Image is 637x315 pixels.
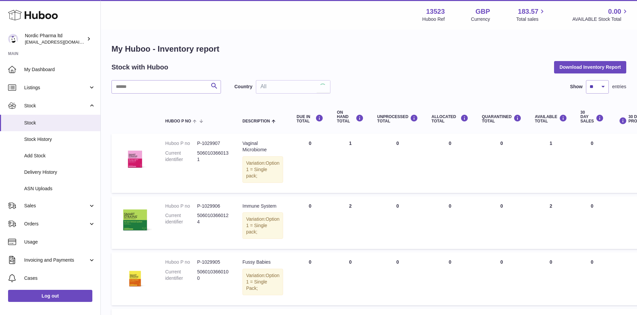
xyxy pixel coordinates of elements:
[246,216,279,234] span: Option 1 = Single pack;
[535,114,567,123] div: AVAILABLE Total
[554,61,626,73] button: Download Inventory Report
[165,259,197,265] dt: Huboo P no
[165,212,197,225] dt: Current identifier
[197,140,229,147] dd: P-1029907
[118,259,152,293] img: product image
[165,269,197,281] dt: Current identifier
[24,257,88,263] span: Invoicing and Payments
[24,275,95,281] span: Cases
[516,16,546,22] span: Total sales
[24,66,95,73] span: My Dashboard
[471,16,490,22] div: Currency
[574,134,610,193] td: 0
[574,252,610,305] td: 0
[118,140,152,174] img: product image
[24,186,95,192] span: ASN Uploads
[25,33,85,45] div: Nordic Pharma ltd
[370,134,425,193] td: 0
[8,290,92,302] a: Log out
[165,203,197,209] dt: Huboo P no
[197,212,229,225] dd: 5060103660124
[246,160,279,178] span: Option 1 = Single pack;
[370,196,425,249] td: 0
[570,84,583,90] label: Show
[516,7,546,22] a: 183.57 Total sales
[572,16,629,22] span: AVAILABLE Stock Total
[425,252,475,305] td: 0
[377,114,418,123] div: UNPROCESSED Total
[234,84,253,90] label: Country
[500,259,503,265] span: 0
[197,203,229,209] dd: P-1029906
[528,196,574,249] td: 2
[330,134,370,193] td: 1
[24,103,88,109] span: Stock
[426,7,445,16] strong: 13523
[574,196,610,249] td: 0
[24,120,95,126] span: Stock
[581,110,604,124] div: 30 DAY SALES
[422,16,445,22] div: Huboo Ref
[297,114,323,123] div: DUE IN TOTAL
[612,84,626,90] span: entries
[24,169,95,175] span: Delivery History
[24,239,95,245] span: Usage
[475,7,490,16] strong: GBP
[25,39,99,45] span: [EMAIL_ADDRESS][DOMAIN_NAME]
[197,150,229,163] dd: 5060103660131
[242,156,283,183] div: Variation:
[608,7,621,16] span: 0.00
[111,44,626,54] h1: My Huboo - Inventory report
[482,114,521,123] div: QUARANTINED Total
[518,7,538,16] span: 183.57
[290,134,330,193] td: 0
[290,252,330,305] td: 0
[500,141,503,146] span: 0
[242,212,283,239] div: Variation:
[330,252,370,305] td: 0
[111,63,168,72] h2: Stock with Huboo
[197,269,229,281] dd: 5060103660100
[24,221,88,227] span: Orders
[165,140,197,147] dt: Huboo P no
[528,134,574,193] td: 1
[337,110,364,124] div: ON HAND Total
[165,119,191,123] span: Huboo P no
[8,34,18,44] img: chika.alabi@nordicpharma.com
[197,259,229,265] dd: P-1029905
[242,259,283,265] div: Fussy Babies
[290,196,330,249] td: 0
[242,269,283,295] div: Variation:
[24,203,88,209] span: Sales
[118,203,152,237] img: product image
[24,136,95,143] span: Stock History
[528,252,574,305] td: 0
[165,150,197,163] dt: Current identifier
[242,140,283,153] div: Vaginal Microbiome
[246,273,279,291] span: Option 1 = Single Pack;
[242,119,270,123] span: Description
[572,7,629,22] a: 0.00 AVAILABLE Stock Total
[425,196,475,249] td: 0
[24,85,88,91] span: Listings
[431,114,468,123] div: ALLOCATED Total
[370,252,425,305] td: 0
[242,203,283,209] div: Immune System
[500,203,503,209] span: 0
[425,134,475,193] td: 0
[330,196,370,249] td: 2
[24,153,95,159] span: Add Stock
